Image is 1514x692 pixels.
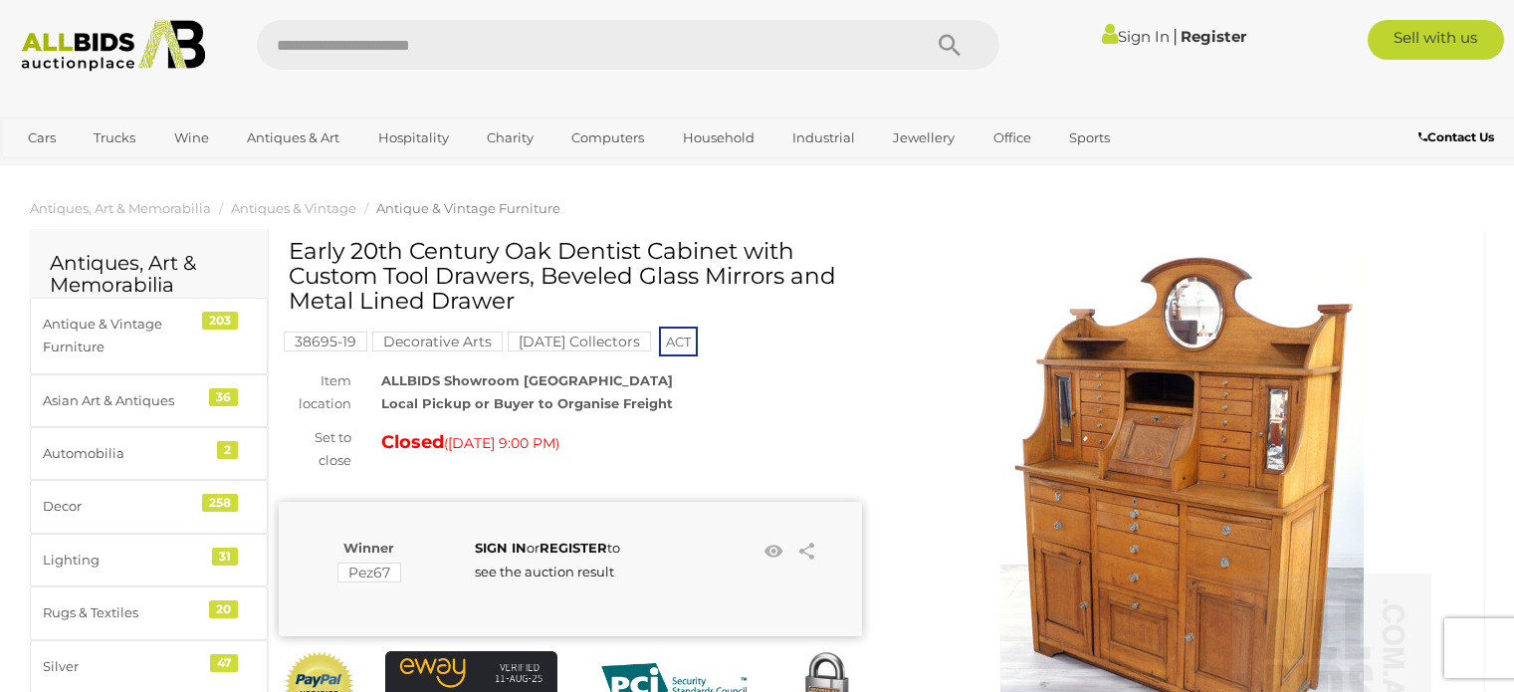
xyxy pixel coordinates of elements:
div: 47 [210,654,238,672]
a: Office [980,121,1044,154]
a: Household [670,121,767,154]
a: Hospitality [365,121,462,154]
a: Trucks [81,121,148,154]
a: Decor 258 [30,480,268,533]
a: [DATE] Collectors [508,334,651,349]
div: 31 [212,548,238,566]
a: Sign In [1102,27,1170,46]
a: SIGN IN [475,540,527,556]
h1: Early 20th Century Oak Dentist Cabinet with Custom Tool Drawers, Beveled Glass Mirrors and Metal ... [289,239,857,315]
button: Search [900,20,999,70]
a: Antiques & Art [234,121,352,154]
span: | [1173,25,1178,47]
mark: 38695-19 [284,332,367,351]
li: Watch this item [758,537,788,567]
a: Antiques, Art & Memorabilia [30,200,211,216]
div: 20 [209,600,238,618]
a: Decorative Arts [372,334,503,349]
a: Antiques & Vintage [231,200,356,216]
a: Asian Art & Antiques 36 [30,374,268,427]
a: Sell with us [1368,20,1504,60]
a: Sports [1056,121,1123,154]
mark: Pez67 [337,563,401,582]
strong: Closed [381,431,444,453]
b: Contact Us [1418,129,1494,144]
img: Allbids.com.au [11,20,216,72]
span: [DATE] 9:00 PM [448,434,555,452]
div: Rugs & Textiles [43,601,207,624]
div: 36 [209,388,238,406]
mark: Decorative Arts [372,332,503,351]
div: 203 [202,312,238,330]
a: Jewellery [880,121,968,154]
h2: Antiques, Art & Memorabilia [50,252,248,296]
a: Wine [161,121,222,154]
div: Item location [264,369,366,416]
strong: ALLBIDS Showroom [GEOGRAPHIC_DATA] [381,372,673,388]
a: Antique & Vintage Furniture [376,200,560,216]
b: Winner [343,540,394,556]
a: REGISTER [540,540,607,556]
div: Decor [43,495,207,518]
span: ACT [659,327,698,356]
a: 38695-19 [284,334,367,349]
div: 258 [202,494,238,512]
a: Antique & Vintage Furniture 203 [30,298,268,374]
div: Set to close [264,426,366,473]
a: Charity [474,121,546,154]
a: Rugs & Textiles 20 [30,586,268,639]
a: [GEOGRAPHIC_DATA] [15,154,182,187]
div: Lighting [43,549,207,572]
div: Asian Art & Antiques [43,389,207,412]
a: Register [1181,27,1246,46]
a: Computers [558,121,657,154]
mark: [DATE] Collectors [508,332,651,351]
a: Contact Us [1418,126,1499,148]
a: Automobilia 2 [30,427,268,480]
div: 2 [217,441,238,459]
strong: Local Pickup or Buyer to Organise Freight [381,395,673,411]
a: Cars [15,121,69,154]
div: Silver [43,655,207,678]
div: Automobilia [43,442,207,465]
div: Antique & Vintage Furniture [43,313,207,359]
span: or to see the auction result [475,540,620,578]
a: Industrial [779,121,868,154]
span: ( ) [444,435,559,451]
a: Lighting 31 [30,534,268,586]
